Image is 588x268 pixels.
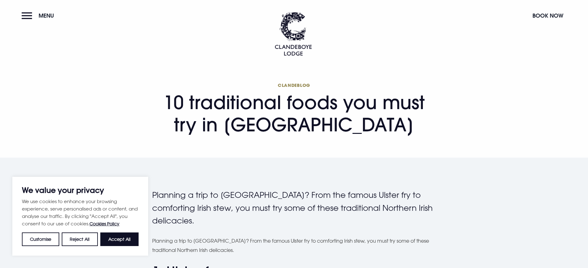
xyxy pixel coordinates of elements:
div: We value your privacy [12,177,148,256]
span: Clandeblog [152,82,436,88]
span: Menu [39,12,54,19]
p: Planning a trip to [GEOGRAPHIC_DATA]? From the famous Ulster fry to comforting Irish stew, you mu... [152,236,436,255]
p: We use cookies to enhance your browsing experience, serve personalised ads or content, and analys... [22,198,139,228]
button: Customise [22,232,59,246]
a: Cookies Policy [90,221,119,226]
button: Accept All [100,232,139,246]
p: We value your privacy [22,186,139,194]
button: Book Now [529,9,566,22]
p: Planning a trip to [GEOGRAPHIC_DATA]? From the famous Ulster fry to comforting Irish stew, you mu... [152,189,436,227]
button: Reject All [62,232,98,246]
img: Clandeboye Lodge [275,12,312,56]
h1: 10 traditional foods you must try in [GEOGRAPHIC_DATA] [152,82,436,136]
button: Menu [22,9,57,22]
